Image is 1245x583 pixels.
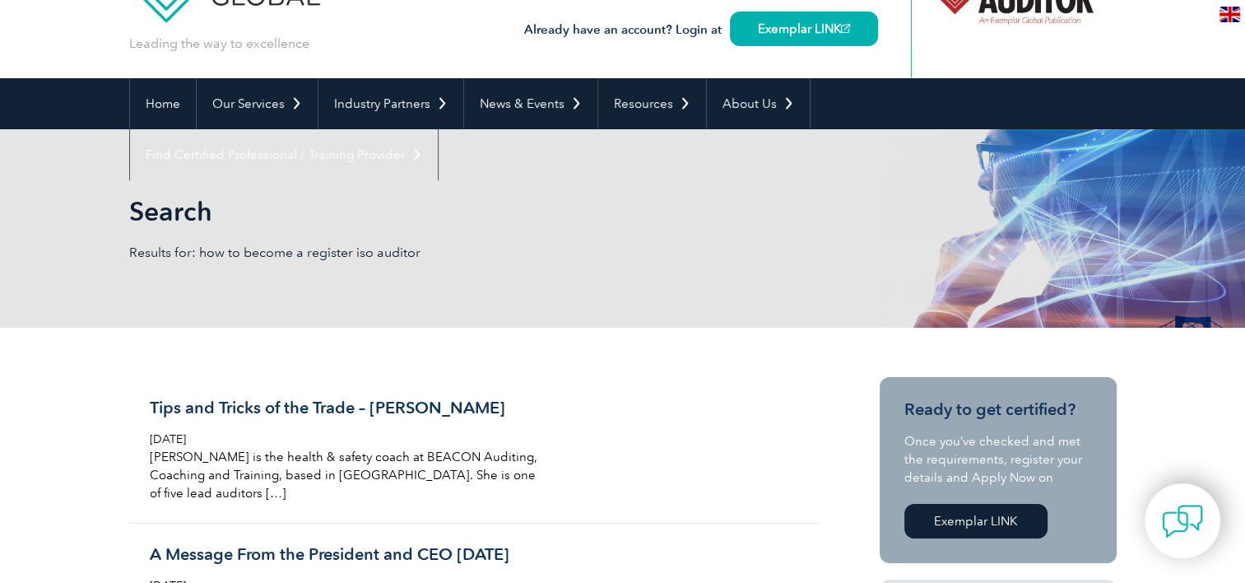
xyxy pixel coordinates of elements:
a: News & Events [464,78,597,129]
a: Our Services [197,78,318,129]
p: Once you’ve checked and met the requirements, register your details and Apply Now on [904,432,1092,487]
img: en [1219,7,1240,22]
a: Exemplar LINK [730,12,878,46]
span: [DATE] [150,432,186,446]
a: Resources [598,78,706,129]
h3: Already have an account? Login at [524,20,878,40]
p: Results for: how to become a register iso auditor [129,244,623,262]
img: contact-chat.png [1162,501,1203,542]
h1: Search [129,195,761,227]
h3: A Message From the President and CEO [DATE] [150,544,540,565]
a: Industry Partners [318,78,463,129]
h3: Ready to get certified? [904,399,1092,420]
h3: Tips and Tricks of the Trade – [PERSON_NAME] [150,398,540,418]
a: Exemplar LINK [904,504,1048,539]
a: About Us [707,78,810,129]
p: Leading the way to excellence [129,35,309,53]
p: [PERSON_NAME] is the health & safety coach at BEACON Auditing, Coaching and Training, based in [G... [150,448,540,502]
a: Home [130,78,196,129]
a: Tips and Tricks of the Trade – [PERSON_NAME] [DATE] [PERSON_NAME] is the health & safety coach at... [129,377,820,524]
a: Find Certified Professional / Training Provider [130,129,438,180]
img: open_square.png [841,24,850,33]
